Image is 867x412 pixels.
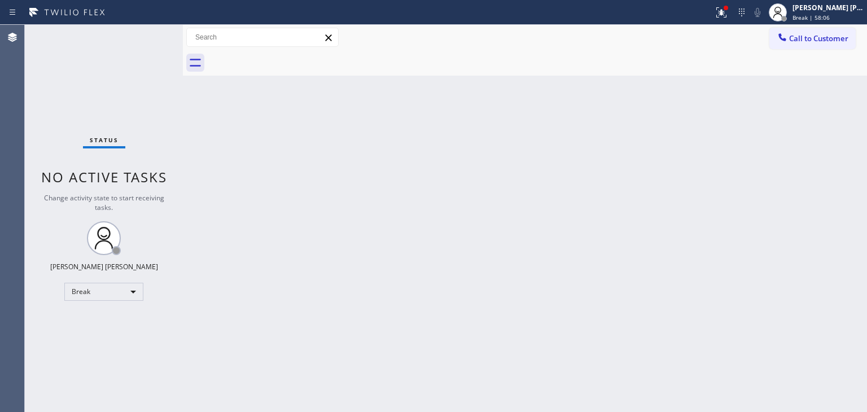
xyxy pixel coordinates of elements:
input: Search [187,28,338,46]
span: Call to Customer [789,33,848,43]
div: Break [64,283,143,301]
span: Break | 58:06 [792,14,830,21]
span: Status [90,136,119,144]
div: [PERSON_NAME] [PERSON_NAME] [792,3,864,12]
button: Call to Customer [769,28,856,49]
button: Mute [750,5,765,20]
div: [PERSON_NAME] [PERSON_NAME] [50,262,158,271]
span: Change activity state to start receiving tasks. [44,193,164,212]
span: No active tasks [41,168,167,186]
